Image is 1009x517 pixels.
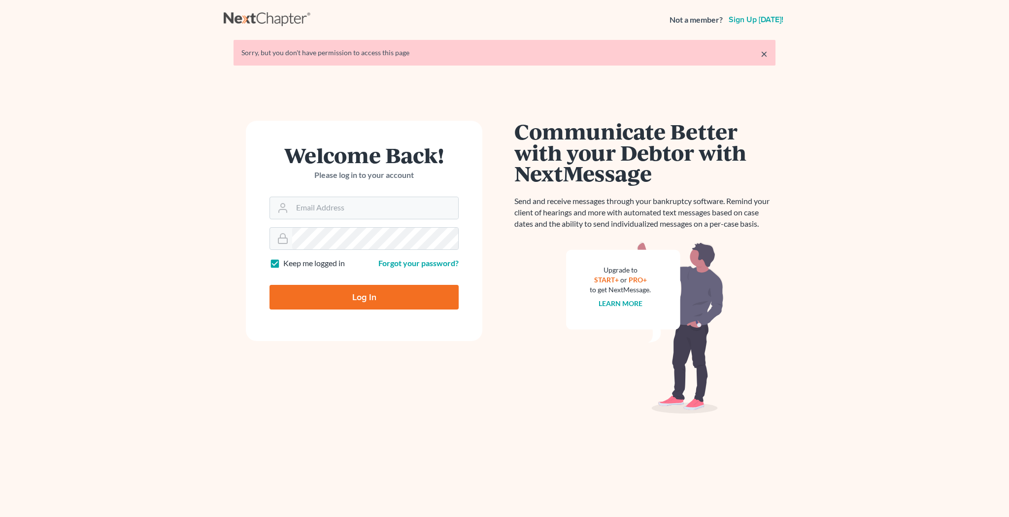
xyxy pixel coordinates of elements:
[590,285,651,295] div: to get NextMessage.
[292,197,458,219] input: Email Address
[514,196,775,230] p: Send and receive messages through your bankruptcy software. Remind your client of hearings and mo...
[378,258,459,268] a: Forgot your password?
[594,276,619,284] a: START+
[269,144,459,166] h1: Welcome Back!
[620,276,627,284] span: or
[269,170,459,181] p: Please log in to your account
[727,16,785,24] a: Sign up [DATE]!
[566,241,724,414] img: nextmessage_bg-59042aed3d76b12b5cd301f8e5b87938c9018125f34e5fa2b7a6b67550977c72.svg
[241,48,768,58] div: Sorry, but you don't have permission to access this page
[670,14,723,26] strong: Not a member?
[599,299,642,308] a: Learn more
[629,276,647,284] a: PRO+
[269,285,459,310] input: Log In
[761,48,768,60] a: ×
[514,121,775,184] h1: Communicate Better with your Debtor with NextMessage
[283,258,345,269] label: Keep me logged in
[590,265,651,275] div: Upgrade to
